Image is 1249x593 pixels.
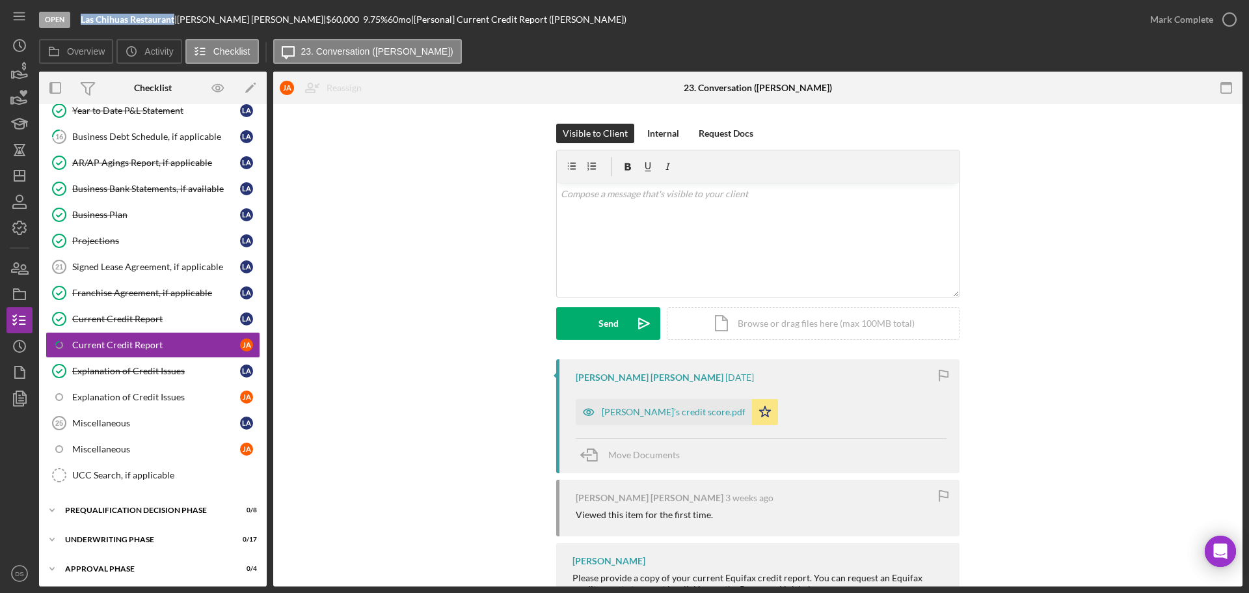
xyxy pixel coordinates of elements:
[72,210,240,220] div: Business Plan
[65,506,224,514] div: Prequalification Decision Phase
[725,372,754,383] time: 2025-08-19 17:07
[46,98,260,124] a: Year to Date P&L StatementLA
[234,565,257,573] div: 0 / 4
[363,14,388,25] div: 9.75 %
[134,83,172,93] div: Checklist
[240,365,253,378] div: L A
[39,39,113,64] button: Overview
[327,75,362,101] div: Reassign
[598,307,619,340] div: Send
[46,228,260,254] a: ProjectionsLA
[144,46,173,57] label: Activity
[234,536,257,544] div: 0 / 17
[67,46,105,57] label: Overview
[699,124,753,143] div: Request Docs
[46,384,260,410] a: Explanation of Credit IssuesJA
[576,439,693,471] button: Move Documents
[240,182,253,195] div: L A
[273,75,375,101] button: JAReassign
[72,392,240,402] div: Explanation of Credit Issues
[301,46,453,57] label: 23. Conversation ([PERSON_NAME])
[572,556,645,566] div: [PERSON_NAME]
[185,39,259,64] button: Checklist
[72,236,240,246] div: Projections
[46,150,260,176] a: AR/AP Agings Report, if applicableLA
[65,565,224,573] div: Approval Phase
[46,462,260,488] a: UCC Search, if applicable
[72,444,240,454] div: Miscellaneous
[1150,7,1213,33] div: Mark Complete
[55,263,63,271] tspan: 21
[556,124,634,143] button: Visible to Client
[1137,7,1242,33] button: Mark Complete
[15,570,23,577] text: DS
[576,399,778,425] button: [PERSON_NAME]’s credit score.pdf
[647,124,679,143] div: Internal
[213,46,250,57] label: Checklist
[280,81,294,95] div: J A
[46,124,260,150] a: 16Business Debt Schedule, if applicableLA
[556,307,660,340] button: Send
[563,124,628,143] div: Visible to Client
[46,176,260,202] a: Business Bank Statements, if availableLA
[240,391,253,404] div: J A
[72,418,240,428] div: Miscellaneous
[72,105,240,116] div: Year to Date P&L Statement
[234,506,257,514] div: 0 / 8
[240,208,253,221] div: L A
[240,260,253,273] div: L A
[240,312,253,325] div: L A
[72,366,240,376] div: Explanation of Credit Issues
[576,510,713,520] div: Viewed this item for the first time.
[240,443,253,456] div: J A
[39,12,70,28] div: Open
[46,436,260,462] a: MiscellaneousJA
[725,493,773,503] time: 2025-08-15 17:03
[576,493,723,503] div: [PERSON_NAME] [PERSON_NAME]
[240,156,253,169] div: L A
[602,407,745,417] div: [PERSON_NAME]’s credit score.pdf
[81,14,177,25] div: |
[46,280,260,306] a: Franchise Agreement, if applicableLA
[46,410,260,436] a: 25MiscellaneousLA
[608,449,680,460] span: Move Documents
[65,536,224,544] div: Underwriting Phase
[72,470,260,480] div: UCC Search, if applicable
[72,262,240,272] div: Signed Lease Agreement, if applicable
[72,340,240,350] div: Current Credit Report
[7,560,33,586] button: DS
[46,254,260,280] a: 21Signed Lease Agreement, if applicableLA
[55,419,63,427] tspan: 25
[177,14,326,25] div: [PERSON_NAME] [PERSON_NAME] |
[273,39,462,64] button: 23. Conversation ([PERSON_NAME])
[240,130,253,143] div: L A
[326,14,359,25] span: $60,000
[72,288,240,298] div: Franchise Agreement, if applicable
[72,314,240,324] div: Current Credit Report
[240,417,253,430] div: L A
[240,104,253,117] div: L A
[1205,536,1236,567] div: Open Intercom Messenger
[641,124,686,143] button: Internal
[72,158,240,168] div: AR/AP Agings Report, if applicable
[72,131,240,142] div: Business Debt Schedule, if applicable
[388,14,411,25] div: 60 mo
[46,358,260,384] a: Explanation of Credit IssuesLA
[116,39,181,64] button: Activity
[46,306,260,332] a: Current Credit ReportLA
[240,338,253,352] div: J A
[72,184,240,194] div: Business Bank Statements, if available
[576,372,723,383] div: [PERSON_NAME] [PERSON_NAME]
[411,14,626,25] div: | [Personal] Current Credit Report ([PERSON_NAME])
[240,234,253,247] div: L A
[46,332,260,358] a: Current Credit ReportJA
[692,124,760,143] button: Request Docs
[81,14,174,25] b: Las Chihuas Restaurant
[55,132,64,141] tspan: 16
[240,286,253,299] div: L A
[684,83,832,93] div: 23. Conversation ([PERSON_NAME])
[46,202,260,228] a: Business PlanLA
